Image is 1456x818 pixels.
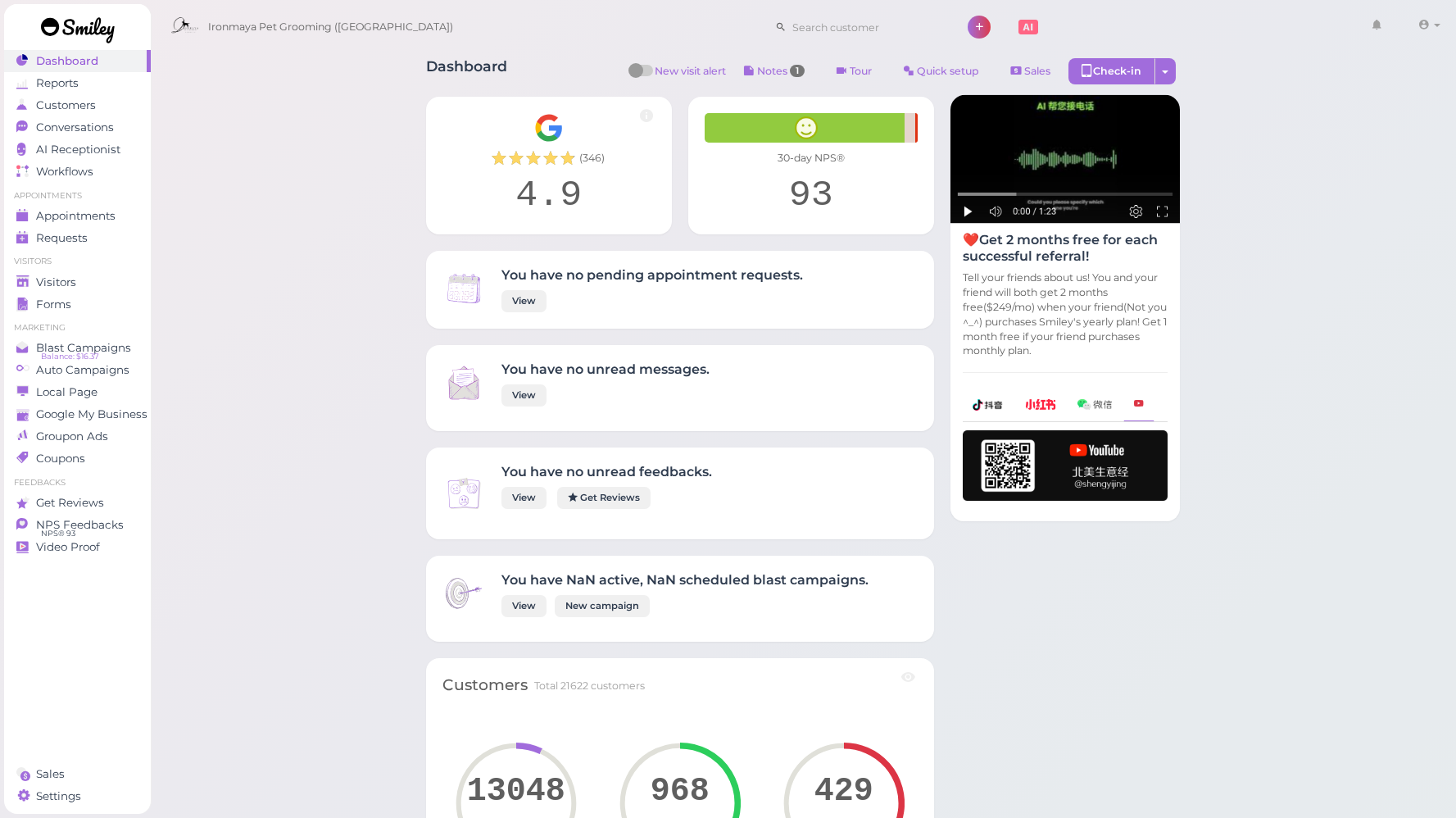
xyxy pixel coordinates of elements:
[1068,58,1155,84] div: Check-in
[442,174,655,218] div: 4.9
[36,363,129,377] span: Auto Campaigns
[534,679,645,693] div: Total 21622 customers
[4,477,151,489] li: Feedbacks
[208,4,453,50] span: Ironmaya Pet Grooming ([GEOGRAPHIC_DATA])
[973,399,1004,411] img: douyin-2727e60b7b0d5d1bbe969c21619e8014.png
[36,385,98,399] span: Local Page
[4,337,151,359] a: Blast Campaigns Balance: $16.37
[36,540,100,554] span: Video Proof
[705,151,918,166] div: 30-day NPS®
[4,536,151,558] a: Video Proof
[963,430,1168,501] img: youtube-h-92280983ece59b2848f85fc261e8ffad.png
[1077,399,1112,410] img: wechat-a99521bb4f7854bbf8f190d1356e2cdb.png
[4,763,151,785] a: Sales
[36,209,116,223] span: Appointments
[36,231,88,245] span: Requests
[4,448,151,470] a: Coupons
[501,361,710,377] h4: You have no unread messages.
[963,232,1168,263] h4: ❤️Get 2 months free for each successful referral!
[36,518,124,532] span: NPS Feedbacks
[790,65,805,77] span: 1
[36,120,114,134] span: Conversations
[442,472,485,515] img: Inbox
[442,572,485,615] img: Inbox
[36,429,108,443] span: Groupon Ads
[705,174,918,218] div: 93
[4,293,151,316] a: Forms
[1025,399,1056,410] img: xhs-786d23addd57f6a2be217d5a65f4ab6b.png
[36,98,96,112] span: Customers
[963,270,1168,358] p: Tell your friends about us! You and your friend will both get 2 months free($249/mo) when your fr...
[41,527,75,540] span: NPS® 93
[501,595,547,617] a: View
[555,595,650,617] a: New campaign
[36,165,93,179] span: Workflows
[557,487,651,509] a: Get Reviews
[4,227,151,249] a: Requests
[890,58,993,84] a: Quick setup
[36,76,79,90] span: Reports
[4,94,151,116] a: Customers
[4,256,151,267] li: Visitors
[501,384,547,407] a: View
[36,789,81,803] span: Settings
[787,14,946,40] input: Search customer
[4,190,151,202] li: Appointments
[501,464,712,479] h4: You have no unread feedbacks.
[36,275,76,289] span: Visitors
[4,72,151,94] a: Reports
[442,361,485,404] img: Inbox
[36,452,85,466] span: Coupons
[426,58,507,89] h1: Dashboard
[4,403,151,425] a: Google My Business
[501,572,869,588] h4: You have NaN active, NaN scheduled blast campaigns.
[36,54,98,68] span: Dashboard
[997,58,1064,84] a: Sales
[501,487,547,509] a: View
[36,767,65,781] span: Sales
[442,267,485,310] img: Inbox
[36,341,131,355] span: Blast Campaigns
[4,205,151,227] a: Appointments
[4,139,151,161] a: AI Receptionist
[4,50,151,72] a: Dashboard
[4,116,151,139] a: Conversations
[730,58,819,84] button: Notes 1
[655,64,726,89] span: New visit alert
[4,271,151,293] a: Visitors
[41,350,99,363] span: Balance: $16.37
[579,151,605,166] span: ( 346 )
[4,514,151,536] a: NPS Feedbacks NPS® 93
[36,496,104,510] span: Get Reviews
[4,322,151,334] li: Marketing
[36,407,147,421] span: Google My Business
[534,113,564,143] img: Google__G__Logo-edd0e34f60d7ca4a2f4ece79cff21ae3.svg
[36,143,120,157] span: AI Receptionist
[823,58,886,84] a: Tour
[36,298,71,311] span: Forms
[4,381,151,403] a: Local Page
[442,675,528,697] div: Customers
[4,161,151,183] a: Workflows
[4,359,151,381] a: Auto Campaigns
[1024,65,1050,77] span: Sales
[950,95,1180,224] img: AI receptionist
[501,290,547,312] a: View
[4,492,151,514] a: Get Reviews
[4,785,151,807] a: Settings
[4,425,151,448] a: Groupon Ads
[501,267,803,283] h4: You have no pending appointment requests.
